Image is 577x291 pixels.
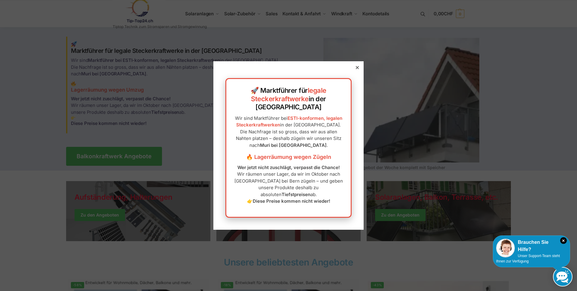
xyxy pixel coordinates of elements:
h2: 🚀 Marktführer für in der [GEOGRAPHIC_DATA] [232,86,345,111]
i: Schließen [560,237,567,244]
strong: Wer jetzt nicht zuschlägt, verpasst die Chance! [237,165,340,170]
p: Wir sind Marktführer bei in der [GEOGRAPHIC_DATA]. Die Nachfrage ist so gross, dass wir aus allen... [232,115,345,149]
p: Wir räumen unser Lager, da wir im Oktober nach [GEOGRAPHIC_DATA] bei Bern zügeln – und geben unse... [232,164,345,205]
a: ESTI-konformen, legalen Steckerkraftwerken [236,115,342,128]
img: Customer service [496,239,515,257]
h3: 🔥 Lagerräumung wegen Zügeln [232,153,345,161]
span: Unser Support-Team steht Ihnen zur Verfügung [496,254,560,263]
strong: Diese Preise kommen nicht wieder! [253,198,330,204]
strong: Tiefstpreisen [282,192,310,197]
a: legale Steckerkraftwerke [251,86,326,103]
div: Brauchen Sie Hilfe? [496,239,567,253]
strong: Muri bei [GEOGRAPHIC_DATA] [260,142,327,148]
